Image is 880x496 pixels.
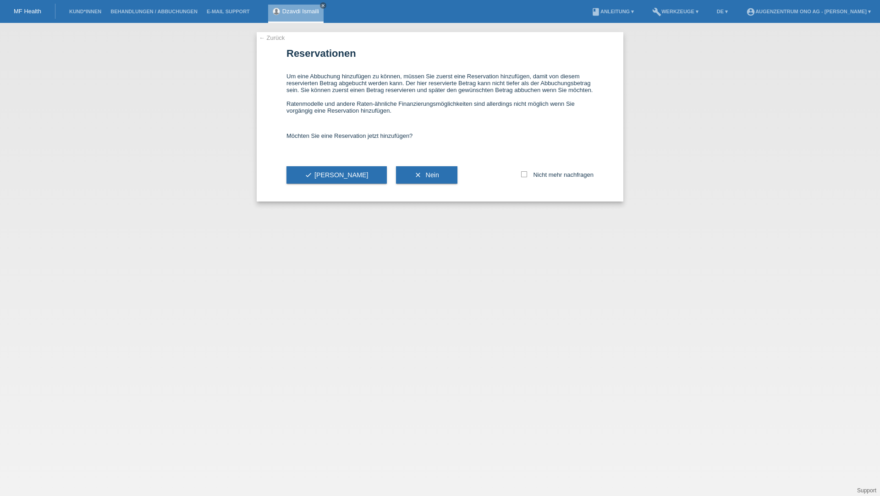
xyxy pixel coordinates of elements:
a: close [320,2,326,9]
div: Möchten Sie eine Reservation jetzt hinzufügen? [286,123,594,148]
div: Um eine Abbuchung hinzufügen zu können, müssen Sie zuerst eine Reservation hinzufügen, damit von ... [286,64,594,123]
a: DE ▾ [712,9,732,14]
a: Support [857,487,876,494]
a: Dzavdi Ismaili [282,8,319,15]
label: Nicht mehr nachfragen [521,171,594,178]
i: close [321,3,325,8]
a: MF Health [14,8,41,15]
span: [PERSON_NAME] [305,171,368,179]
a: Kund*innen [65,9,106,14]
a: Behandlungen / Abbuchungen [106,9,202,14]
i: book [591,7,600,16]
button: clear Nein [396,166,457,184]
i: clear [414,171,422,179]
button: check[PERSON_NAME] [286,166,387,184]
span: Nein [426,171,439,179]
a: buildWerkzeuge ▾ [648,9,703,14]
i: account_circle [746,7,755,16]
a: E-Mail Support [202,9,254,14]
h1: Reservationen [286,48,594,59]
i: build [652,7,661,16]
a: account_circleAugenzentrum ONO AG - [PERSON_NAME] ▾ [742,9,875,14]
a: bookAnleitung ▾ [587,9,638,14]
a: ← Zurück [259,34,285,41]
i: check [305,171,312,179]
